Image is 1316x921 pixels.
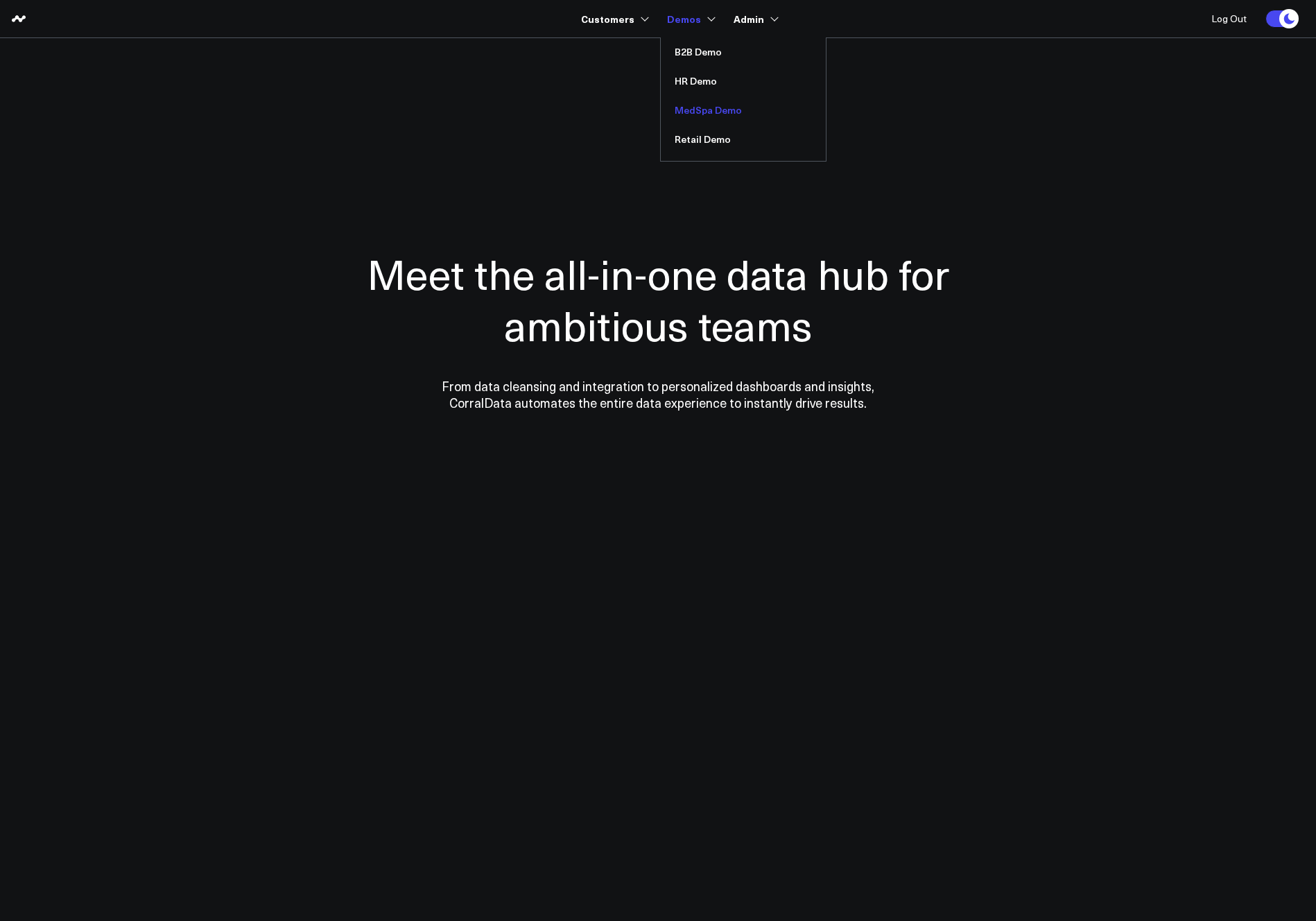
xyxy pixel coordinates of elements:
a: Retail Demo [661,125,826,154]
a: HR Demo [661,67,826,96]
a: Demos [667,6,713,31]
h1: Meet the all-in-one data hub for ambitious teams [318,248,998,350]
a: B2B Demo [661,37,826,67]
a: Admin [734,6,776,31]
a: Customers [581,6,646,31]
a: MedSpa Demo [661,96,826,125]
p: From data cleansing and integration to personalized dashboards and insights, CorralData automates... [412,378,904,411]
